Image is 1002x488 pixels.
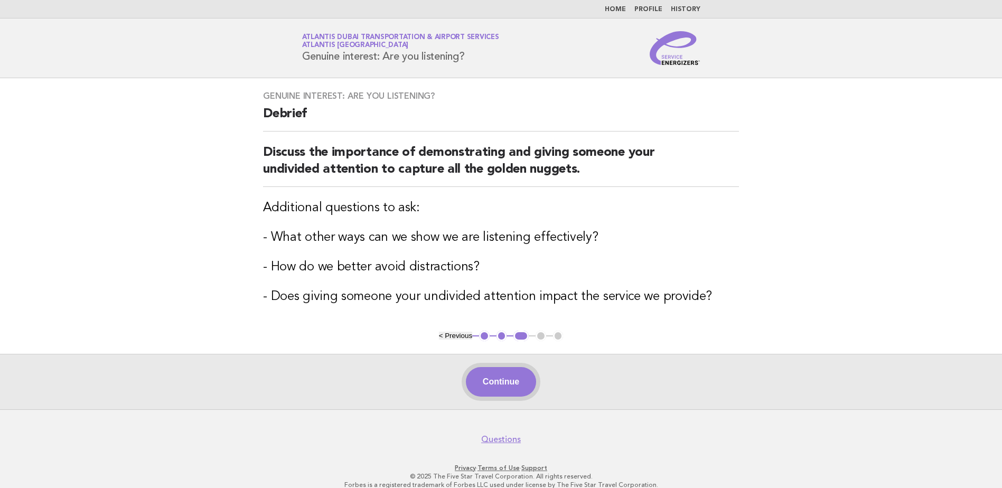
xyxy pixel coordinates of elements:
[466,367,536,397] button: Continue
[302,34,499,49] a: Atlantis Dubai Transportation & Airport ServicesAtlantis [GEOGRAPHIC_DATA]
[481,434,521,445] a: Questions
[263,106,739,132] h2: Debrief
[302,34,499,62] h1: Genuine interest: Are you listening?
[263,259,739,276] h3: - How do we better avoid distractions?
[263,200,739,217] h3: Additional questions to ask:
[477,464,520,472] a: Terms of Use
[497,331,507,341] button: 2
[671,6,700,13] a: History
[605,6,626,13] a: Home
[263,288,739,305] h3: - Does giving someone your undivided attention impact the service we provide?
[479,331,490,341] button: 1
[263,91,739,101] h3: Genuine interest: Are you listening?
[650,31,700,65] img: Service Energizers
[302,42,409,49] span: Atlantis [GEOGRAPHIC_DATA]
[513,331,529,341] button: 3
[439,332,472,340] button: < Previous
[455,464,476,472] a: Privacy
[263,229,739,246] h3: - What other ways can we show we are listening effectively?
[521,464,547,472] a: Support
[263,144,739,187] h2: Discuss the importance of demonstrating and giving someone your undivided attention to capture al...
[178,464,825,472] p: · ·
[178,472,825,481] p: © 2025 The Five Star Travel Corporation. All rights reserved.
[634,6,662,13] a: Profile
